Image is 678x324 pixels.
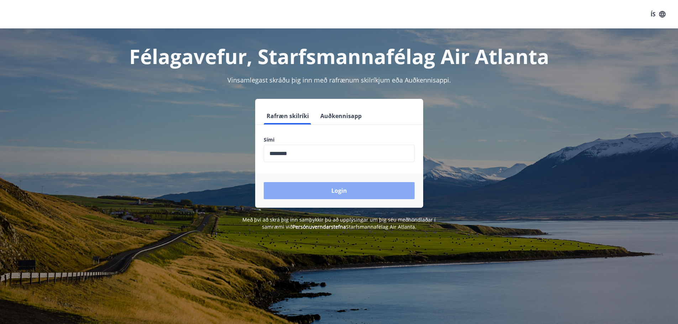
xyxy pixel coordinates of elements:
a: Persónuverndarstefna [293,223,346,230]
h1: Félagavefur, Starfsmannafélag Air Atlanta [91,43,587,70]
span: Vinsamlegast skráðu þig inn með rafrænum skilríkjum eða Auðkennisappi. [227,76,451,84]
button: ÍS [647,8,669,21]
label: Sími [264,136,415,143]
button: Login [264,182,415,199]
span: Með því að skrá þig inn samþykkir þú að upplýsingar um þig séu meðhöndlaðar í samræmi við Starfsm... [242,216,436,230]
button: Auðkennisapp [317,107,364,124]
button: Rafræn skilríki [264,107,312,124]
